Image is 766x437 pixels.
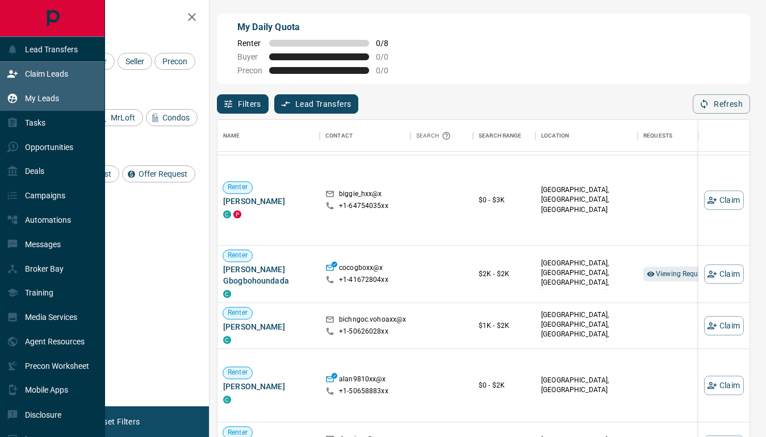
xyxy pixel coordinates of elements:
p: My Daily Quota [237,20,401,34]
div: condos.ca [223,396,231,403]
span: Renter [223,251,252,261]
p: +1- 50658883xx [339,386,388,396]
span: [PERSON_NAME] [223,381,314,392]
div: Offer Request [122,165,195,182]
span: Renter [237,39,262,48]
div: MrLoft [94,109,143,126]
div: Viewing Request (4) [643,267,722,281]
button: Filters [217,94,269,114]
span: 0 / 0 [376,52,401,61]
button: Refresh [693,94,750,114]
p: biggie_hxx@x [339,189,382,201]
div: Name [217,120,320,152]
span: [PERSON_NAME] Gbogbohoundada [223,264,314,286]
span: Offer Request [135,169,191,178]
button: Claim [704,264,744,284]
div: condos.ca [223,290,231,298]
div: Seller [118,53,152,70]
span: Renter [223,309,252,318]
p: $0 - $3K [479,195,530,205]
span: Seller [122,57,148,66]
div: condos.ca [223,336,231,344]
span: Buyer [237,52,262,61]
button: Claim [704,190,744,210]
p: +1- 41672804xx [339,275,388,285]
p: [GEOGRAPHIC_DATA], [GEOGRAPHIC_DATA], [GEOGRAPHIC_DATA], [GEOGRAPHIC_DATA] | [GEOGRAPHIC_DATA] [541,259,632,307]
p: $1K - $2K [479,321,530,331]
p: $0 - $2K [479,380,530,390]
div: Condos [146,109,198,126]
span: 0 / 0 [376,66,401,75]
div: Location [535,120,638,152]
p: [GEOGRAPHIC_DATA], [GEOGRAPHIC_DATA], [GEOGRAPHIC_DATA] [541,186,632,215]
div: Requests [638,120,740,152]
span: Renter [223,183,252,193]
div: property.ca [233,210,241,218]
div: Search Range [479,120,522,152]
div: Search [416,120,454,152]
button: Claim [704,376,744,395]
div: Location [541,120,569,152]
p: cocogboxx@x [339,263,383,275]
p: Midtown | Central [541,310,632,349]
p: +1- 50626028xx [339,327,388,336]
p: alan9810xx@x [339,374,386,386]
p: +1- 64754035xx [339,201,388,211]
span: Precon [158,57,191,66]
p: $2K - $2K [479,269,530,279]
p: [GEOGRAPHIC_DATA], [GEOGRAPHIC_DATA] [541,376,632,395]
span: Condos [158,113,194,122]
span: [PERSON_NAME] [223,195,314,207]
span: MrLoft [107,113,139,122]
h2: Filters [36,11,198,25]
button: Claim [704,316,744,335]
div: condos.ca [223,210,231,218]
button: Lead Transfers [274,94,359,114]
button: Reset Filters [86,412,147,431]
div: Name [223,120,240,152]
span: Viewing Request [656,270,718,278]
span: Precon [237,66,262,75]
p: bichngoc.vohoaxx@x [339,315,406,327]
div: Requests [643,120,672,152]
span: [PERSON_NAME] [223,321,314,332]
div: Search Range [473,120,535,152]
span: 0 / 8 [376,39,401,48]
div: Contact [320,120,411,152]
div: Precon [154,53,195,70]
span: Renter [223,368,252,378]
div: Contact [325,120,353,152]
